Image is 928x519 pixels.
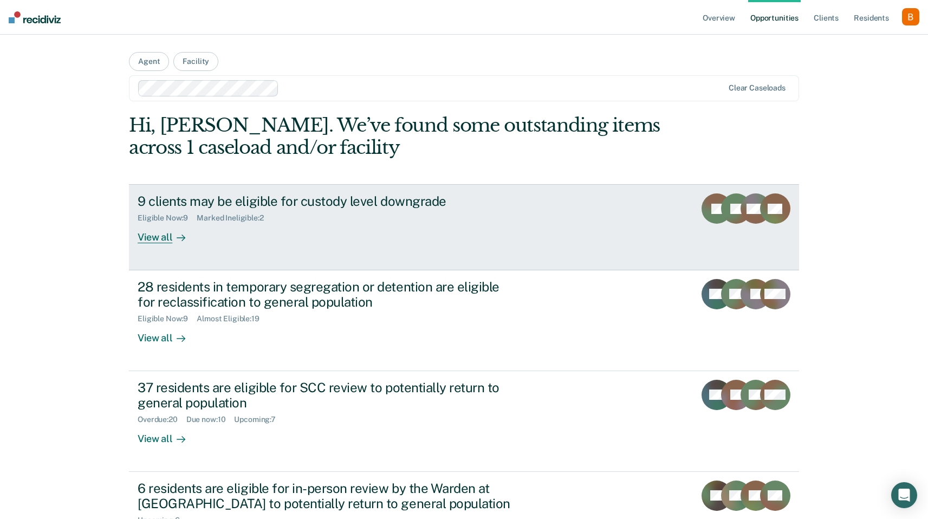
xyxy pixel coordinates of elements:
[891,482,917,508] div: Open Intercom Messenger
[138,481,518,512] div: 6 residents are eligible for in-person review by the Warden at [GEOGRAPHIC_DATA] to potentially r...
[138,415,186,424] div: Overdue : 20
[138,424,198,445] div: View all
[186,415,235,424] div: Due now : 10
[138,323,198,345] div: View all
[138,193,518,209] div: 9 clients may be eligible for custody level downgrade
[129,114,665,159] div: Hi, [PERSON_NAME]. We’ve found some outstanding items across 1 caseload and/or facility
[234,415,284,424] div: Upcoming : 7
[138,213,197,223] div: Eligible Now : 9
[129,371,799,472] a: 37 residents are eligible for SCC review to potentially return to general populationOverdue:20Due...
[129,184,799,270] a: 9 clients may be eligible for custody level downgradeEligible Now:9Marked Ineligible:2View all
[138,279,518,310] div: 28 residents in temporary segregation or detention are eligible for reclassification to general p...
[197,314,268,323] div: Almost Eligible : 19
[729,83,786,93] div: Clear caseloads
[138,314,197,323] div: Eligible Now : 9
[9,11,61,23] img: Recidiviz
[138,380,518,411] div: 37 residents are eligible for SCC review to potentially return to general population
[138,223,198,244] div: View all
[129,270,799,371] a: 28 residents in temporary segregation or detention are eligible for reclassification to general p...
[129,52,169,71] button: Agent
[173,52,218,71] button: Facility
[197,213,272,223] div: Marked Ineligible : 2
